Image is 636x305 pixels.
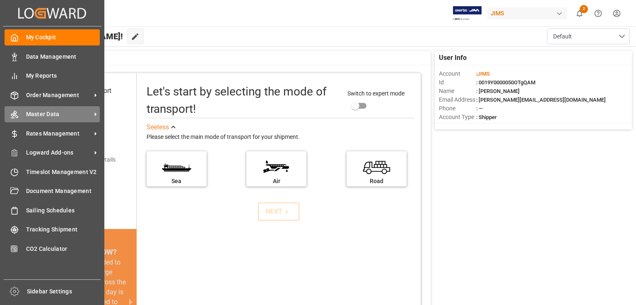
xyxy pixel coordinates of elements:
span: Switch to expert mode [347,90,405,97]
span: : Shipper [476,114,497,120]
span: Phone [439,104,476,113]
span: Name [439,87,476,95]
span: Data Management [26,52,100,61]
span: Order Management [26,91,92,100]
button: NEXT [258,203,299,221]
button: open menu [547,29,630,44]
a: Sailing Schedules [5,202,100,218]
span: CO2 Calculator [26,245,100,253]
span: 2 [580,5,588,13]
button: show 2 new notifications [570,4,589,23]
a: Data Management [5,48,100,64]
a: Timeslot Management V2 [5,164,100,180]
span: Master Data [26,110,92,119]
span: : 0019Y0000050OTgQAM [476,79,535,86]
div: Road [351,177,402,186]
span: Sailing Schedules [26,206,100,215]
a: Document Management [5,183,100,199]
span: Document Management [26,187,100,195]
span: Account [439,69,476,78]
a: My Cockpit [5,29,100,45]
span: User Info [439,53,467,63]
span: Timeslot Management V2 [26,168,100,176]
div: See less [147,122,169,132]
span: Account Type [439,113,476,122]
button: Help Center [589,4,607,23]
span: : [PERSON_NAME][EMAIL_ADDRESS][DOMAIN_NAME] [476,97,606,103]
button: JIMS [487,5,570,21]
span: My Cockpit [26,33,100,42]
a: Tracking Shipment [5,222,100,238]
img: Exertis%20JAM%20-%20Email%20Logo.jpg_1722504956.jpg [453,6,482,21]
div: Air [251,177,302,186]
span: My Reports [26,71,100,80]
div: JIMS [487,7,567,19]
div: NEXT [266,207,291,217]
div: Sea [151,177,202,186]
span: Sidebar Settings [27,287,101,296]
span: : [PERSON_NAME] [476,88,520,94]
span: : — [476,105,483,112]
a: CO2 Calculator [5,241,100,257]
span: Default [553,32,572,41]
span: Logward Add-ons [26,148,92,157]
span: JIMS [477,71,490,77]
span: Rates Management [26,129,92,138]
div: Please select the main mode of transport for your shipment. [147,132,415,142]
span: Hello [PERSON_NAME]! [34,29,123,44]
div: Let's start by selecting the mode of transport! [147,83,340,118]
span: Tracking Shipment [26,225,100,234]
span: : [476,71,490,77]
a: My Reports [5,68,100,84]
span: Email Address [439,95,476,104]
div: Add shipping details [64,155,116,164]
span: Id [439,78,476,87]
